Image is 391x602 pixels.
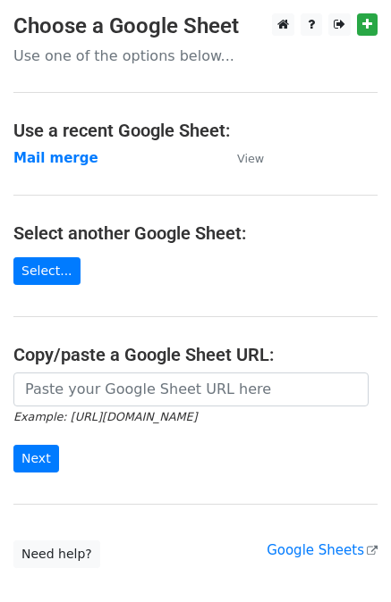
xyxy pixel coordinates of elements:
a: Google Sheets [267,542,378,558]
input: Next [13,445,59,472]
h4: Select another Google Sheet: [13,222,378,244]
input: Paste your Google Sheet URL here [13,372,369,406]
small: Example: [URL][DOMAIN_NAME] [13,410,197,423]
a: View [219,150,264,166]
h4: Use a recent Google Sheet: [13,120,378,141]
h3: Choose a Google Sheet [13,13,378,39]
p: Use one of the options below... [13,46,378,65]
a: Need help? [13,540,100,568]
h4: Copy/paste a Google Sheet URL: [13,344,378,365]
a: Select... [13,257,81,285]
a: Mail merge [13,150,98,166]
small: View [237,152,264,165]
